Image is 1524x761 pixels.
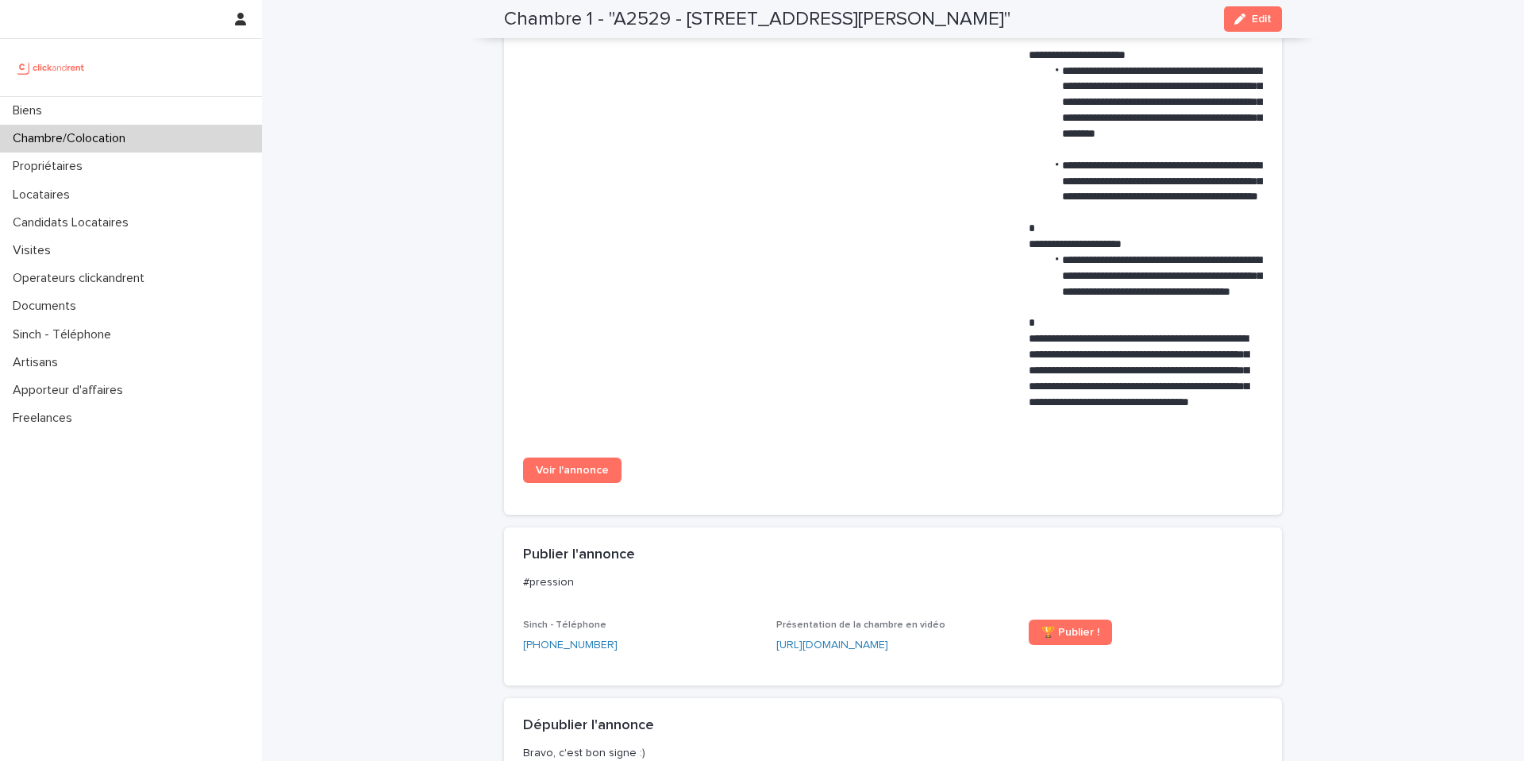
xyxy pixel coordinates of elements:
[6,327,124,342] p: Sinch - Téléphone
[13,52,90,83] img: UCB0brd3T0yccxBKYDjQ
[6,355,71,370] p: Artisans
[6,215,141,230] p: Candidats Locataires
[1224,6,1282,32] button: Edit
[6,243,63,258] p: Visites
[6,299,89,314] p: Documents
[1252,14,1272,25] span: Edit
[523,620,606,630] span: Sinch - Téléphone
[6,131,138,146] p: Chambre/Colocation
[523,458,622,483] a: Voir l'annonce
[523,575,1257,589] p: #pression
[1041,627,1099,638] span: 🏆 Publier !
[523,639,618,651] ringoverc2c-84e06f14122c: Call with Ringover
[523,717,654,735] h2: Dépublier l'annonce
[523,547,635,564] h2: Publier l'annonce
[6,159,95,174] p: Propriétaires
[504,8,1010,31] h2: Chambre 1 - "A2529 - [STREET_ADDRESS][PERSON_NAME]"
[1029,620,1112,645] a: 🏆 Publier !
[523,746,1257,760] p: Bravo, c'est bon signe :)
[776,620,945,630] span: Présentation de la chambre en vidéo
[6,411,85,426] p: Freelances
[523,639,618,651] ringoverc2c-number-84e06f14122c: [PHONE_NUMBER]
[523,637,618,654] a: [PHONE_NUMBER]
[6,103,55,118] p: Biens
[6,271,157,286] p: Operateurs clickandrent
[776,639,888,651] a: [URL][DOMAIN_NAME]
[536,465,609,476] span: Voir l'annonce
[6,187,83,203] p: Locataires
[6,383,136,398] p: Apporteur d'affaires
